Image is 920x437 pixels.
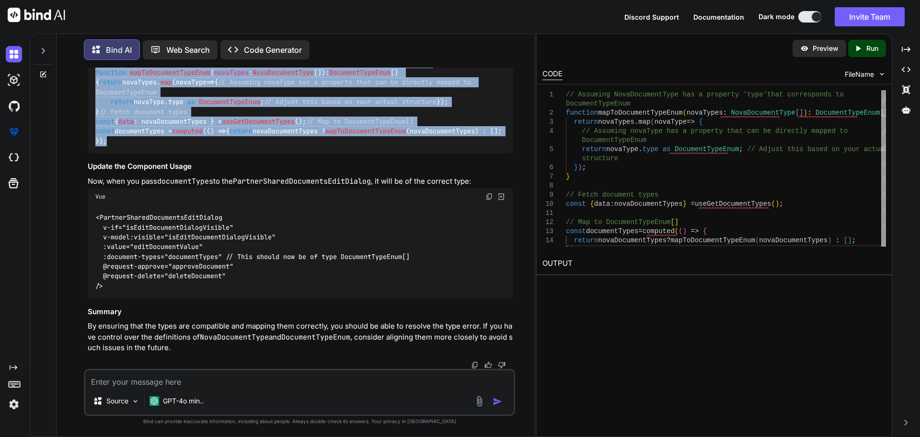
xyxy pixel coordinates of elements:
[779,200,783,208] span: ;
[471,361,479,369] img: copy
[670,236,755,244] span: mapToDocumentTypeEnum
[84,418,515,425] p: Bind can provide inaccurate information, including about people. Always double-check its answers....
[566,227,586,235] span: const
[172,127,203,136] span: computed
[578,164,582,171] span: )
[682,200,686,208] span: }
[723,109,726,117] span: :
[485,193,493,201] img: copy
[131,397,139,405] img: Pick Models
[566,173,570,180] span: }
[542,108,553,118] div: 2
[650,118,654,126] span: (
[582,127,783,135] span: // Assuming novaType has a property that can be di
[264,98,437,106] span: // Adjust this based on your actual structure
[493,397,502,406] img: icon
[566,100,630,107] span: DocumentTypeEnum
[88,161,513,172] h3: Update the Component Usage
[306,117,414,126] span: // Map to DocumentTypeEnum[]
[6,124,22,140] img: premium
[582,136,646,144] span: DocumentTypeEnum
[233,177,371,186] code: PartnerSharedDocumentsEditDialog
[634,118,638,126] span: .
[682,227,686,235] span: )
[598,118,634,126] span: novaTypes
[542,145,553,154] div: 5
[803,109,807,117] span: )
[161,78,172,87] span: map
[843,236,847,244] span: [
[655,118,687,126] span: novaType
[624,13,679,21] span: Discord Support
[642,227,674,235] span: computed
[695,200,771,208] span: useGetDocumentTypes
[582,164,586,171] span: ;
[542,200,553,209] div: 10
[670,218,674,226] span: [
[497,192,506,201] img: Open in Browser
[783,127,847,135] span: rectly mapped to
[95,127,115,136] span: const
[878,70,886,78] img: chevron down
[816,109,880,117] span: DocumentTypeEnum
[88,176,513,187] p: Now, when you pass to the , it will be of the correct type:
[199,98,260,106] span: DocumentTypeEnum
[222,117,295,126] span: useGetDocumentTypes
[542,236,553,245] div: 14
[582,145,606,153] span: return
[693,13,744,21] span: Documentation
[542,218,553,227] div: 12
[851,236,855,244] span: ;
[771,200,775,208] span: (
[163,396,204,406] p: GPT-4o min..
[542,245,553,254] div: 15
[542,181,553,190] div: 8
[566,91,767,98] span: // Assuming NovaDocumentType has a property 'type'
[6,150,22,166] img: cloudideIcon
[6,396,22,413] img: settings
[214,68,249,77] span: novaTypes
[187,98,195,106] span: as
[678,227,682,235] span: (
[693,12,744,22] button: Documentation
[675,227,678,235] span: (
[702,227,706,235] span: {
[682,109,686,117] span: (
[582,154,618,162] span: structure
[95,213,410,291] code: <PartnerSharedDocumentsEditDialog v-if="isEditDocumentDialogVisible" v-model:visible="isEditDocum...
[542,69,563,80] div: CODE
[638,145,642,153] span: .
[8,8,65,22] img: Bind AI
[747,145,888,153] span: // Adjust this based on your actual
[767,91,844,98] span: that corresponds to
[230,127,253,136] span: return
[253,68,314,77] span: NovaDocumentType
[739,145,743,153] span: ;
[598,109,682,117] span: mapToDocumentTypeEnum
[598,236,667,244] span: novaDocumentTypes
[157,177,213,186] code: documentTypes
[699,118,702,126] span: {
[166,44,210,56] p: Web Search
[586,227,638,235] span: documentTypes
[176,78,214,87] span: =>
[566,191,658,199] span: // Fetch document types
[244,44,302,56] p: Code Generator
[638,118,650,126] span: map
[848,236,851,244] span: ]
[329,68,391,77] span: DocumentTypeEnum
[667,236,670,244] span: ?
[542,209,553,218] div: 11
[106,44,132,56] p: Bind AI
[95,68,126,77] span: function
[690,200,694,208] span: =
[574,246,577,253] span: ;
[624,12,679,22] button: Discord Support
[200,332,269,342] code: NovaDocumentType
[574,236,598,244] span: return
[880,109,884,117] span: [
[662,145,670,153] span: as
[799,109,803,117] span: ]
[566,246,570,253] span: }
[88,307,513,318] h3: Summary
